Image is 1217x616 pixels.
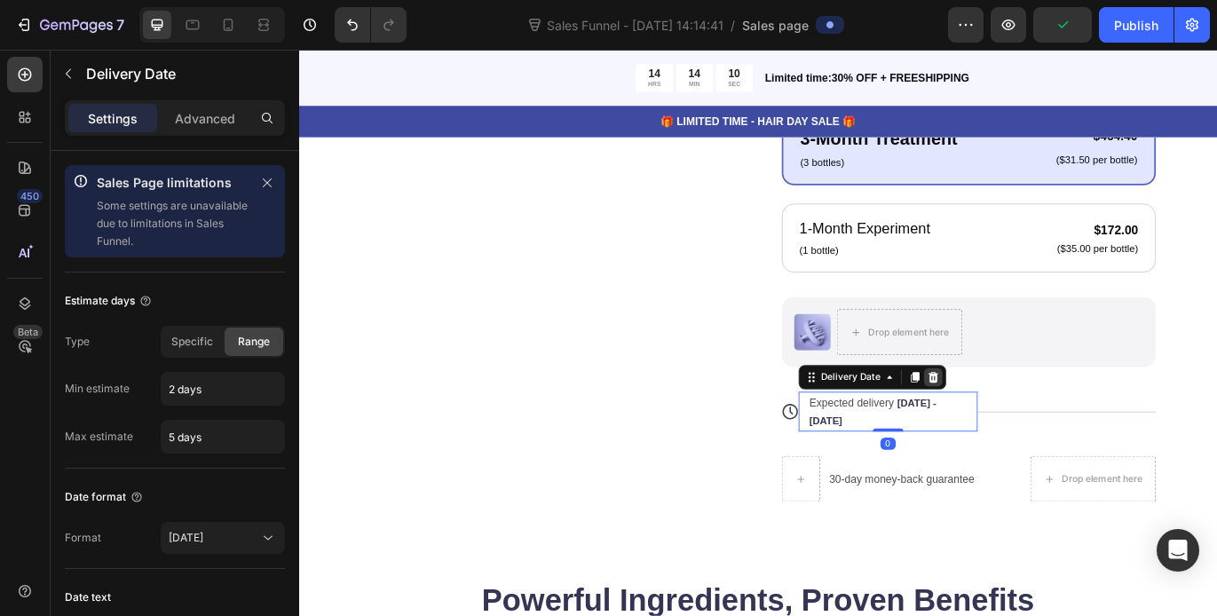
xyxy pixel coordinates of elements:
[602,372,678,388] div: Delivery Date
[1099,7,1174,43] button: Publish
[660,320,755,335] div: Drop element here
[543,16,727,35] span: Sales Funnel - [DATE] 14:14:41
[65,429,133,445] div: Max estimate
[581,225,732,242] p: (1 bottle)
[65,334,90,350] div: Type
[2,74,1063,92] p: 🎁 LIMITED TIME - HAIR DAY SALE 🎁
[238,334,270,350] span: Range
[65,589,111,605] div: Date text
[97,172,249,193] p: Sales Page limitations
[162,373,284,405] input: Auto
[161,522,285,554] button: [DATE]
[615,490,784,506] p: 30-day money-back guarantee
[97,197,249,250] p: Some settings are unavailable due to limitations in Sales Funnel.
[1157,529,1199,572] div: Open Intercom Messenger
[581,195,732,221] p: 1-Month Experiment
[65,530,101,546] div: Format
[175,109,235,128] p: Advanced
[13,325,43,339] div: Beta
[742,16,809,35] span: Sales page
[65,381,130,397] div: Min estimate
[171,334,213,350] span: Specific
[7,7,132,43] button: 7
[299,50,1217,616] iframe: Design area
[880,224,974,239] p: ($35.00 per bottle)
[541,23,1063,42] p: Limited time:30% OFF + FREESHIPPING
[1114,16,1158,35] div: Publish
[878,197,976,222] div: $172.00
[675,450,692,464] div: 0
[581,122,764,140] p: (3 bottles)
[169,531,203,544] span: [DATE]
[581,88,764,119] p: 3-Month Treatment
[86,63,278,84] p: Delivery Date
[574,306,617,349] img: gempages_432750572815254551-0d41f634-7d11-4d13-8663-83420929b25e.png
[335,7,407,43] div: Undo/Redo
[162,421,284,453] input: Auto
[17,189,43,203] div: 450
[65,293,153,309] div: Estimate days
[885,491,979,505] div: Drop element here
[116,14,124,36] p: 7
[592,402,691,416] span: Expected delivery
[65,489,144,505] div: Date format
[879,121,973,136] p: ($31.50 per bottle)
[88,109,138,128] p: Settings
[731,16,735,35] span: /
